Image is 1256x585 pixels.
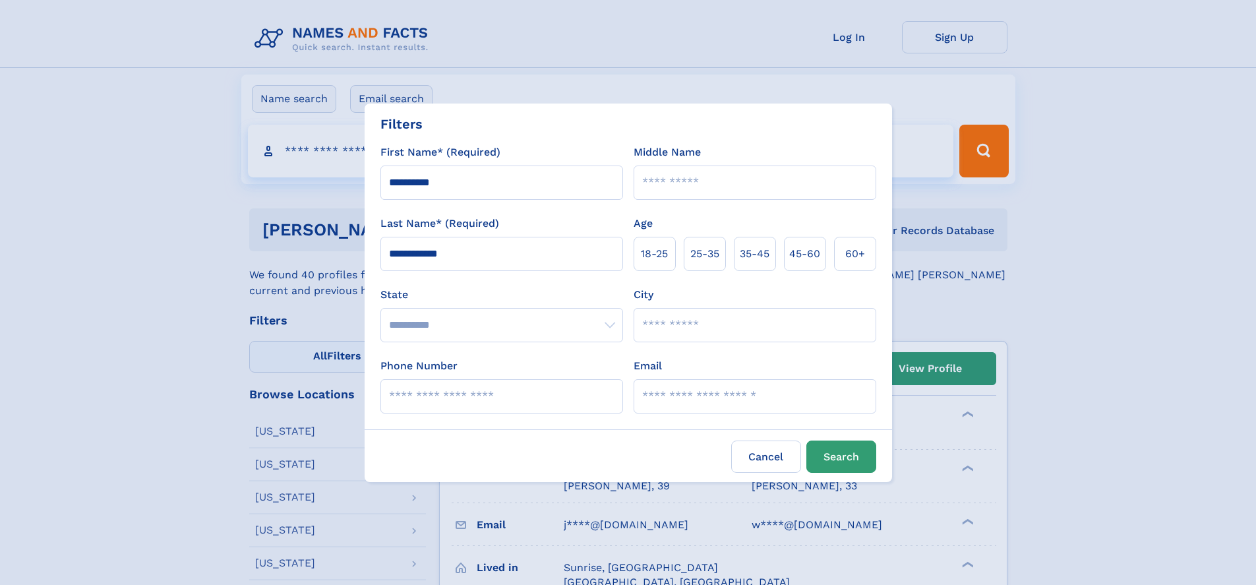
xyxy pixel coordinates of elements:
label: Middle Name [634,144,701,160]
span: 35‑45 [740,246,769,262]
button: Search [806,441,876,473]
label: Phone Number [380,358,458,374]
label: Cancel [731,441,801,473]
div: Filters [380,114,423,134]
label: City [634,287,653,303]
label: Email [634,358,662,374]
label: Last Name* (Required) [380,216,499,231]
span: 45‑60 [789,246,820,262]
label: Age [634,216,653,231]
span: 25‑35 [690,246,719,262]
label: State [380,287,623,303]
span: 60+ [845,246,865,262]
label: First Name* (Required) [380,144,500,160]
span: 18‑25 [641,246,668,262]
